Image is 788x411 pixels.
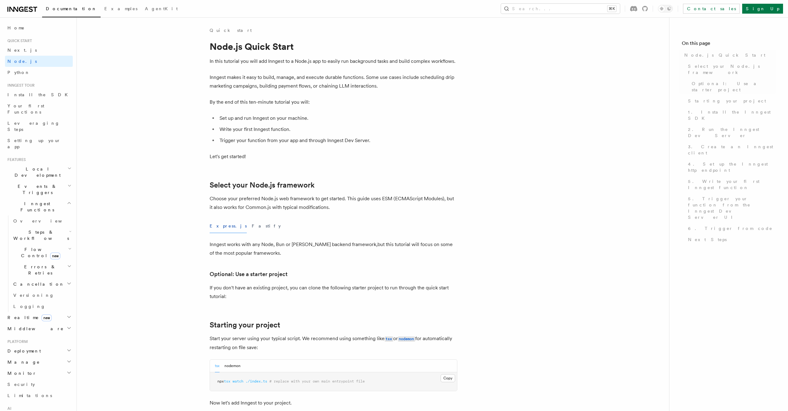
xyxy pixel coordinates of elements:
span: Local Development [5,166,67,178]
a: Next.js [5,45,73,56]
p: Now let's add Inngest to your project. [210,399,457,407]
span: Features [5,157,26,162]
span: Install the SDK [7,92,72,97]
span: 5. Write your first Inngest function [688,178,776,191]
button: Manage [5,357,73,368]
a: 5. Write your first Inngest function [686,176,776,193]
span: ./index.ts [246,379,267,383]
a: Examples [101,2,141,17]
code: nodemon [398,336,415,342]
span: Optional: Use a starter project [692,80,776,93]
span: tsx [224,379,230,383]
span: Select your Node.js framework [688,63,776,76]
span: Your first Functions [7,103,44,115]
a: Leveraging Steps [5,118,73,135]
span: Versioning [13,293,54,298]
span: Inngest Functions [5,201,67,213]
span: Manage [5,359,40,365]
a: Node.js Quick Start [682,50,776,61]
a: 5. Trigger your function from the Inngest Dev Server UI [686,193,776,223]
span: Deployment [5,348,41,354]
button: Realtimenew [5,312,73,323]
p: In this tutorial you will add Inngest to a Node.js app to easily run background tasks and build c... [210,57,457,66]
span: Node.js Quick Start [684,52,765,58]
span: Documentation [46,6,97,11]
a: Quick start [210,27,252,33]
p: Start your server using your typical script. We recommend using something like or for automatical... [210,334,457,352]
span: 4. Set up the Inngest http endpoint [688,161,776,173]
span: Logging [13,304,46,309]
a: Python [5,67,73,78]
span: 3. Create an Inngest client [688,144,776,156]
p: By the end of this ten-minute tutorial you will: [210,98,457,106]
span: 6. Trigger from code [688,225,773,231]
button: Monitor [5,368,73,379]
span: Next Steps [688,236,727,243]
span: Errors & Retries [11,264,67,276]
a: Optional: Use a starter project [689,78,776,95]
span: Flow Control [11,246,68,259]
button: Toggle dark mode [658,5,673,12]
span: Platform [5,339,28,344]
span: Security [7,382,35,387]
button: Deployment [5,345,73,357]
a: Node.js [5,56,73,67]
button: Inngest Functions [5,198,73,215]
button: Express.js [210,219,247,233]
span: Setting up your app [7,138,61,149]
span: new [50,253,60,259]
span: Limitations [7,393,52,398]
span: Node.js [7,59,37,64]
button: Local Development [5,163,73,181]
a: Overview [11,215,73,227]
span: 1. Install the Inngest SDK [688,109,776,121]
a: Starting your project [686,95,776,106]
button: tsx [215,360,220,372]
span: watch [233,379,243,383]
a: Versioning [11,290,73,301]
a: Sign Up [742,4,783,14]
button: Errors & Retries [11,261,73,279]
button: Copy [441,374,455,382]
button: Cancellation [11,279,73,290]
a: Next Steps [686,234,776,245]
a: Home [5,22,73,33]
a: 4. Set up the Inngest http endpoint [686,158,776,176]
a: Select your Node.js framework [686,61,776,78]
span: Starting your project [688,98,766,104]
code: tsx [385,336,393,342]
button: Search...⌘K [501,4,620,14]
a: Documentation [42,2,101,17]
span: Monitor [5,370,37,376]
p: Let's get started! [210,152,457,161]
a: 6. Trigger from code [686,223,776,234]
a: AgentKit [141,2,181,17]
a: Select your Node.js framework [210,181,315,189]
a: Optional: Use a starter project [210,270,288,279]
span: Cancellation [11,281,64,287]
span: # replace with your own main entrypoint file [269,379,365,383]
span: Quick start [5,38,32,43]
div: Inngest Functions [5,215,73,312]
span: npx [217,379,224,383]
a: Install the SDK [5,89,73,100]
span: new [41,314,52,321]
span: 2. Run the Inngest Dev Server [688,126,776,139]
span: Middleware [5,326,64,332]
span: Events & Triggers [5,183,67,196]
button: Flow Controlnew [11,244,73,261]
li: Write your first Inngest function. [218,125,457,134]
a: Security [5,379,73,390]
span: Leveraging Steps [7,121,60,132]
a: 3. Create an Inngest client [686,141,776,158]
a: 1. Install the Inngest SDK [686,106,776,124]
span: AI [5,406,11,411]
a: Logging [11,301,73,312]
span: Steps & Workflows [11,229,69,241]
li: Set up and run Inngest on your machine. [218,114,457,123]
a: Setting up your app [5,135,73,152]
span: AgentKit [145,6,178,11]
p: Inngest works with any Node, Bun or [PERSON_NAME] backend framework,but this tutorial will focus ... [210,240,457,257]
span: 5. Trigger your function from the Inngest Dev Server UI [688,196,776,220]
a: Limitations [5,390,73,401]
